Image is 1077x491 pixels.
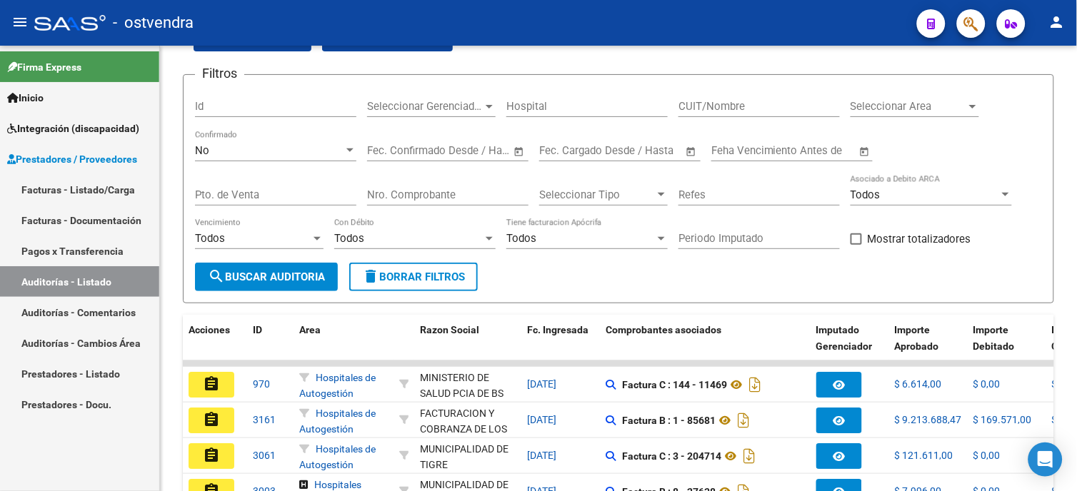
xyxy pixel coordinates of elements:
[539,144,597,157] input: Fecha inicio
[851,188,881,201] span: Todos
[622,379,727,390] strong: Factura C : 144 - 11469
[414,315,521,378] datatable-header-cell: Razon Social
[195,64,244,83] h3: Filtros
[7,59,81,75] span: Firma Express
[973,378,1001,390] span: $ 0,00
[7,121,139,136] span: Integración (discapacidad)
[294,315,394,378] datatable-header-cell: Area
[527,378,556,390] span: [DATE]
[420,405,516,470] div: FACTURACION Y COBRANZA DE LOS EFECTORES PUBLICOS S.E.
[189,324,230,335] span: Acciones
[420,441,516,474] div: MUNICIPALIDAD DE TIGRE
[622,415,716,426] strong: Factura B : 1 - 85681
[11,14,29,31] mat-icon: menu
[367,144,425,157] input: Fecha inicio
[420,324,479,335] span: Razon Social
[183,315,247,378] datatable-header-cell: Acciones
[1048,14,1066,31] mat-icon: person
[208,270,325,283] span: Buscar Auditoria
[973,324,1015,352] span: Importe Debitado
[1028,442,1063,477] div: Open Intercom Messenger
[622,450,721,462] strong: Factura C : 3 - 204714
[203,447,220,464] mat-icon: assignment
[734,409,753,432] i: Descargar documento
[299,408,376,435] span: Hospitales de Autogestión
[506,232,536,245] span: Todos
[973,414,1032,425] span: $ 169.571,00
[195,232,225,245] span: Todos
[895,450,953,461] span: $ 121.611,00
[7,90,44,106] span: Inicio
[527,450,556,461] span: [DATE]
[362,270,465,283] span: Borrar Filtros
[299,324,321,335] span: Area
[539,188,655,201] span: Seleccionar Tipo
[349,263,478,291] button: Borrar Filtros
[811,315,889,378] datatable-header-cell: Imputado Gerenciador
[438,144,507,157] input: Fecha fin
[527,414,556,425] span: [DATE]
[420,370,516,400] div: - 30626983398
[208,268,225,285] mat-icon: search
[253,414,276,425] span: 3161
[968,315,1046,378] datatable-header-cell: Importe Debitado
[420,370,516,418] div: MINISTERIO DE SALUD PCIA DE BS AS O. P.
[7,151,137,167] span: Prestadores / Proveedores
[868,231,971,248] span: Mostrar totalizadores
[973,450,1001,461] span: $ 0,00
[420,405,516,435] div: - 30715497456
[203,411,220,428] mat-icon: assignment
[816,324,873,352] span: Imputado Gerenciador
[610,144,679,157] input: Fecha fin
[851,100,966,113] span: Seleccionar Area
[420,441,516,471] div: - 30999284899
[195,144,209,157] span: No
[857,143,873,160] button: Open calendar
[334,232,364,245] span: Todos
[362,268,379,285] mat-icon: delete
[889,315,968,378] datatable-header-cell: Importe Aprobado
[895,378,942,390] span: $ 6.614,00
[253,324,262,335] span: ID
[247,315,294,378] datatable-header-cell: ID
[600,315,811,378] datatable-header-cell: Comprobantes asociados
[253,450,276,461] span: 3061
[113,7,194,39] span: - ostvendra
[521,315,600,378] datatable-header-cell: Fc. Ingresada
[740,445,758,467] i: Descargar documento
[299,443,376,471] span: Hospitales de Autogestión
[746,373,764,396] i: Descargar documento
[895,414,962,425] span: $ 9.213.688,47
[253,378,270,390] span: 970
[527,324,588,335] span: Fc. Ingresada
[606,324,721,335] span: Comprobantes asociados
[203,375,220,393] mat-icon: assignment
[895,324,939,352] span: Importe Aprobado
[511,143,528,160] button: Open calendar
[367,100,483,113] span: Seleccionar Gerenciador
[299,372,376,400] span: Hospitales de Autogestión
[195,263,338,291] button: Buscar Auditoria
[683,143,700,160] button: Open calendar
